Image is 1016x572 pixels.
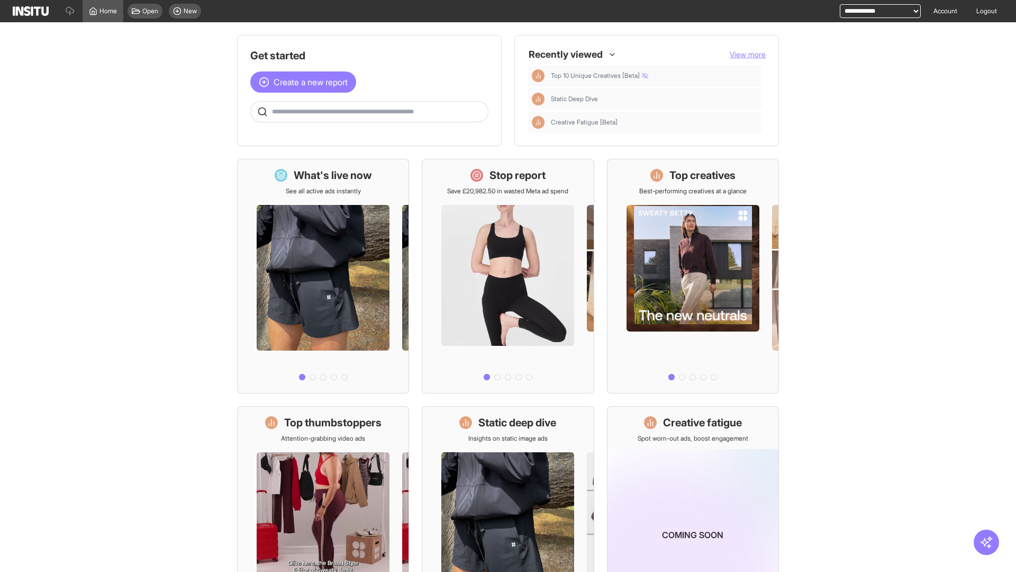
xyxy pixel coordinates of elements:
[478,415,556,430] h1: Static deep dive
[184,7,197,15] span: New
[607,159,779,394] a: Top creativesBest-performing creatives at a glance
[250,71,356,93] button: Create a new report
[294,168,372,183] h1: What's live now
[532,116,545,129] div: Insights
[551,95,598,103] span: Static Deep Dive
[286,187,361,195] p: See all active ads instantly
[142,7,158,15] span: Open
[639,187,747,195] p: Best-performing creatives at a glance
[551,71,648,80] span: Top 10 Unique Creatives [Beta]
[730,49,766,60] button: View more
[551,118,618,127] span: Creative Fatigue [Beta]
[551,95,757,103] span: Static Deep Dive
[422,159,594,394] a: Stop reportSave £20,982.50 in wasted Meta ad spend
[532,69,545,82] div: Insights
[669,168,736,183] h1: Top creatives
[447,187,568,195] p: Save £20,982.50 in wasted Meta ad spend
[274,76,348,88] span: Create a new report
[281,434,365,443] p: Attention-grabbing video ads
[99,7,117,15] span: Home
[237,159,409,394] a: What's live nowSee all active ads instantly
[532,93,545,105] div: Insights
[551,71,757,80] span: Top 10 Unique Creatives [Beta]
[250,48,488,63] h1: Get started
[730,50,766,59] span: View more
[489,168,546,183] h1: Stop report
[468,434,548,443] p: Insights on static image ads
[13,6,49,16] img: Logo
[284,415,382,430] h1: Top thumbstoppers
[551,118,757,127] span: Creative Fatigue [Beta]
